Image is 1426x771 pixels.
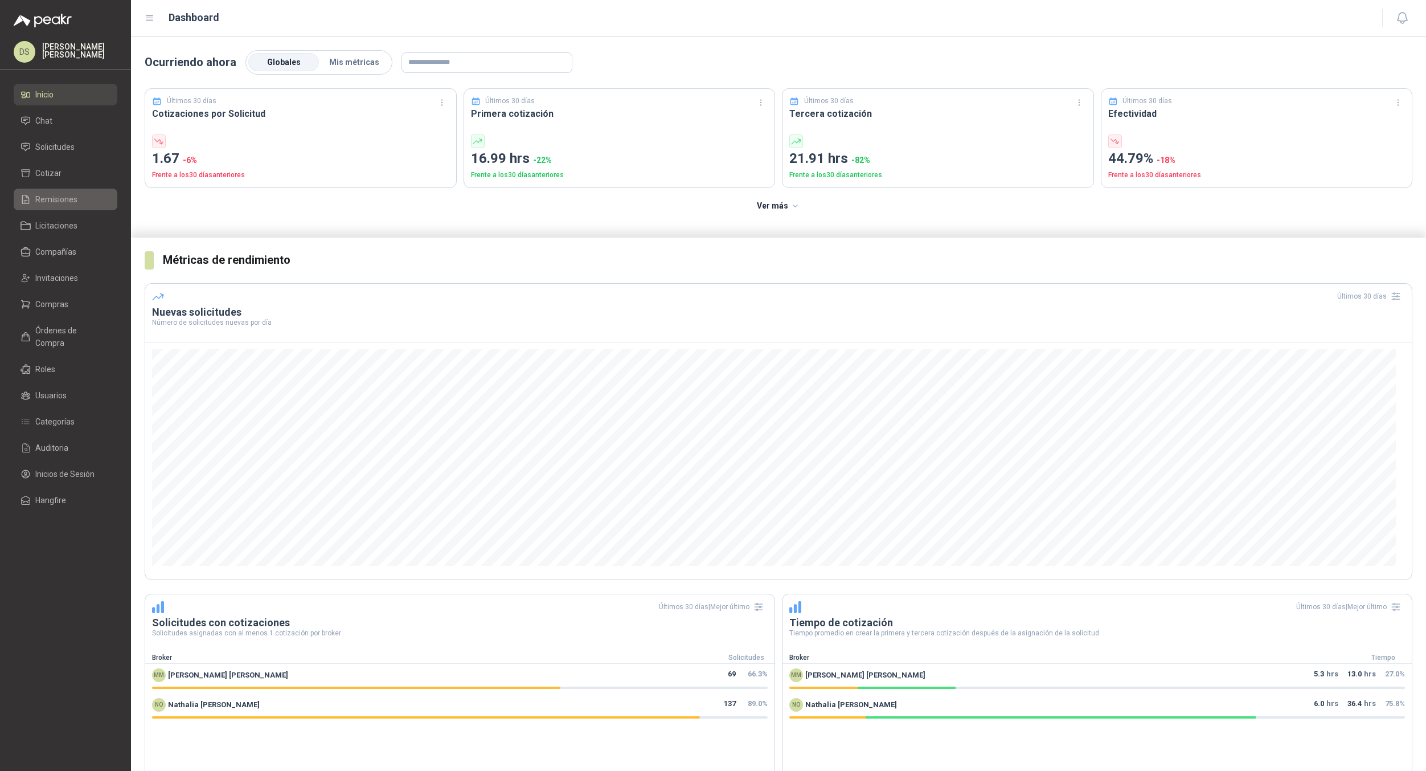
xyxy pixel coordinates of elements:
[805,699,897,711] span: Nathalia [PERSON_NAME]
[152,148,449,170] p: 1.67
[152,630,768,637] p: Solicitudes asignadas con al menos 1 cotización por broker
[14,489,117,511] a: Hangfire
[35,246,76,258] span: Compañías
[152,616,768,630] h3: Solicitudes con cotizaciones
[533,156,552,165] span: -22 %
[14,14,72,27] img: Logo peakr
[14,189,117,210] a: Remisiones
[35,115,52,127] span: Chat
[35,141,75,153] span: Solicitudes
[1108,148,1405,170] p: 44.79%
[152,698,166,712] div: NO
[35,324,106,349] span: Órdenes de Compra
[728,668,736,682] span: 69
[163,251,1412,269] h3: Métricas de rendimiento
[471,107,768,121] h3: Primera cotización
[789,668,803,682] div: MM
[1347,668,1362,682] span: 13.0
[1108,107,1405,121] h3: Efectividad
[718,652,775,663] div: Solicitudes
[35,415,75,428] span: Categorías
[724,698,736,712] span: 137
[782,652,1355,663] div: Broker
[1347,668,1376,682] p: hrs
[789,630,1405,637] p: Tiempo promedio en crear la primera y tercera cotización después de la asignación de la solicitud.
[35,389,67,402] span: Usuarios
[1108,170,1405,181] p: Frente a los 30 días anteriores
[1385,670,1405,678] span: 27.0 %
[152,170,449,181] p: Frente a los 30 días anteriores
[14,463,117,485] a: Inicios de Sesión
[145,54,236,71] p: Ocurriendo ahora
[1122,96,1172,107] p: Últimos 30 días
[751,195,807,218] button: Ver más
[789,148,1087,170] p: 21.91 hrs
[14,267,117,289] a: Invitaciones
[35,298,68,311] span: Compras
[1314,668,1338,682] p: hrs
[14,241,117,263] a: Compañías
[471,148,768,170] p: 16.99 hrs
[789,698,803,712] div: NO
[1347,698,1376,712] p: hrs
[789,107,1087,121] h3: Tercera cotización
[805,670,925,681] span: [PERSON_NAME] [PERSON_NAME]
[1347,698,1362,712] span: 36.4
[145,652,718,663] div: Broker
[169,10,219,26] h1: Dashboard
[168,670,288,681] span: [PERSON_NAME] [PERSON_NAME]
[35,363,55,376] span: Roles
[329,58,379,67] span: Mis métricas
[1314,698,1338,712] p: hrs
[35,167,62,180] span: Cotizar
[42,43,117,59] p: [PERSON_NAME] [PERSON_NAME]
[1337,287,1405,305] div: Últimos 30 días
[167,96,216,107] p: Últimos 30 días
[152,319,1405,326] p: Número de solicitudes nuevas por día
[14,110,117,132] a: Chat
[35,88,54,101] span: Inicio
[35,193,77,206] span: Remisiones
[14,358,117,380] a: Roles
[267,58,301,67] span: Globales
[168,699,260,711] span: Nathalia [PERSON_NAME]
[35,219,77,232] span: Licitaciones
[1314,668,1324,682] span: 5.3
[152,107,449,121] h3: Cotizaciones por Solicitud
[14,215,117,236] a: Licitaciones
[789,616,1405,630] h3: Tiempo de cotización
[1385,699,1405,708] span: 75.8 %
[35,442,68,454] span: Auditoria
[748,670,768,678] span: 66.3 %
[152,668,166,682] div: MM
[659,598,768,616] div: Últimos 30 días | Mejor último
[14,293,117,315] a: Compras
[1355,652,1412,663] div: Tiempo
[1157,156,1175,165] span: -18 %
[35,468,95,480] span: Inicios de Sesión
[35,494,66,507] span: Hangfire
[851,156,870,165] span: -82 %
[485,96,535,107] p: Últimos 30 días
[14,411,117,433] a: Categorías
[183,156,197,165] span: -6 %
[14,385,117,406] a: Usuarios
[14,41,35,63] div: DS
[14,162,117,184] a: Cotizar
[14,136,117,158] a: Solicitudes
[1314,698,1324,712] span: 6.0
[14,437,117,459] a: Auditoria
[35,272,78,284] span: Invitaciones
[789,170,1087,181] p: Frente a los 30 días anteriores
[14,320,117,354] a: Órdenes de Compra
[152,305,1405,319] h3: Nuevas solicitudes
[1296,598,1405,616] div: Últimos 30 días | Mejor último
[14,84,117,105] a: Inicio
[804,96,854,107] p: Últimos 30 días
[748,699,768,708] span: 89.0 %
[471,170,768,181] p: Frente a los 30 días anteriores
